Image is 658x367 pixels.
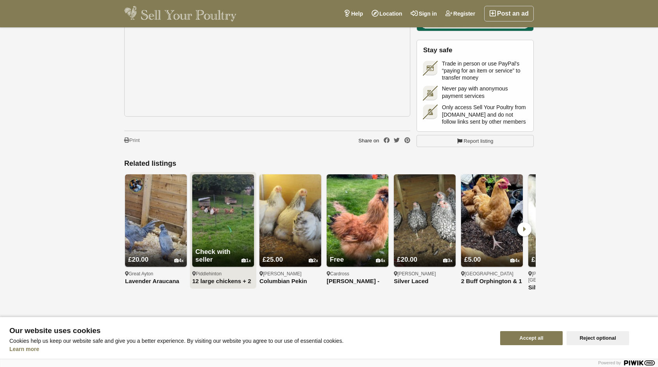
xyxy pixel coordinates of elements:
[464,256,481,263] span: £5.00
[394,278,456,285] a: Silver Laced Wyandotte Bantam pullets APHA Registered.
[259,271,321,277] div: [PERSON_NAME]
[259,241,321,267] a: £25.00 2
[9,338,491,344] p: Cookies help us keep our website safe and give you a better experience. By visiting our website y...
[510,258,520,264] div: 4
[259,278,321,285] a: Columbian Pekin Bantam POL Pullets (2)
[441,6,479,21] a: Register
[384,138,390,144] a: Share on Facebook
[327,278,388,285] a: [PERSON_NAME] - free
[125,241,187,267] a: £20.00 4
[9,346,39,352] a: Learn more
[443,258,452,264] div: 3
[528,271,590,283] div: [PERSON_NAME][GEOGRAPHIC_DATA]
[404,138,410,144] a: Share on Pinterest
[9,327,491,335] span: Our website uses cookies
[124,6,236,21] img: Sell Your Poultry
[192,174,254,267] img: 12 large chickens + 2 roosters
[461,271,523,277] div: [GEOGRAPHIC_DATA]
[423,46,527,54] h2: Stay safe
[442,85,527,99] span: Never pay with anonymous payment services
[461,174,523,267] img: 2 Buff Orphington & 1 lavender Orphington Roo
[394,241,456,267] a: £20.00 3
[461,241,523,267] a: £5.00 4
[263,256,283,263] span: £25.00
[376,258,385,264] div: 4
[528,241,590,267] a: £15.00 4
[241,258,251,264] div: 1
[598,360,621,365] span: Powered by
[124,137,140,144] a: Print
[358,137,410,144] div: Share on
[531,256,552,263] span: £15.00
[528,284,590,291] a: Silver/Black & Columbian Pekin Bantam Pullets Guaranteed [DEMOGRAPHIC_DATA] .
[500,331,563,345] button: Accept all
[394,174,456,267] img: Silver Laced Wyandotte Bantam pullets APHA Registered.
[330,256,344,263] span: Free
[394,138,400,144] a: Share on Twitter
[128,177,144,193] img: Stell House Farm
[125,278,187,285] a: Lavender Araucana Chickens
[442,60,527,82] span: Trade in person or use PayPal's “paying for an item or service” to transfer money
[259,174,321,267] img: Columbian Pekin Bantam POL Pullets (2)
[394,271,456,277] div: [PERSON_NAME]
[128,256,148,263] span: £20.00
[417,135,534,147] a: Report listing
[174,258,184,264] div: 4
[484,6,534,21] a: Post an ad
[192,278,254,285] a: 12 large chickens + 2 roosters
[125,271,187,277] div: Great Ayton
[461,278,523,285] a: 2 Buff Orphington & 1 lavender Orphington Roo
[124,160,534,168] h2: Related listings
[567,331,629,345] button: Reject optional
[125,174,187,267] img: Lavender Araucana Chickens
[327,241,388,267] a: Free 4
[327,271,388,277] div: Cardross
[464,137,494,145] span: Report listing
[442,104,527,125] span: Only access Sell Your Poultry from [DOMAIN_NAME] and do not follow links sent by other members
[192,271,254,277] div: Piddlehinton
[367,6,406,21] a: Location
[339,6,367,21] a: Help
[406,6,441,21] a: Sign in
[309,258,318,264] div: 2
[397,256,417,263] span: £20.00
[195,248,231,263] span: Check with seller
[327,174,388,267] img: Silkie Cockerel - free
[192,233,254,267] a: Check with seller 1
